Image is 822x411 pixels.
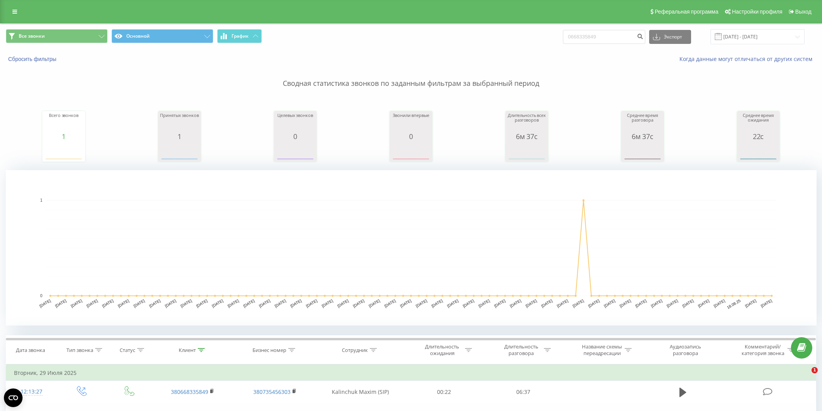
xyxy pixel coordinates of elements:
span: Все звонки [19,33,45,39]
text: [DATE] [713,298,726,308]
text: [DATE] [352,298,365,308]
a: 380735456303 [253,388,291,395]
text: [DATE] [117,298,130,308]
text: 18.08.25 [726,298,742,310]
div: 12:13:27 [14,384,49,399]
text: 1 [40,198,42,202]
div: Целевых звонков [276,113,315,132]
td: 06:37 [484,381,563,403]
button: Сбросить фильтры [6,56,60,63]
div: Комментарий/категория звонка [740,343,785,357]
div: Сотрудник [342,347,368,354]
text: [DATE] [242,298,255,308]
input: Поиск по номеру [563,30,645,44]
button: Open CMP widget [4,388,23,407]
button: Основной [111,29,213,43]
p: Сводная статистика звонков по заданным фильтрам за выбранный период [6,63,816,89]
td: Вторник, 29 Июля 2025 [6,365,816,381]
text: [DATE] [70,298,83,308]
text: [DATE] [180,298,193,308]
a: Когда данные могут отличаться от других систем [679,55,816,63]
text: [DATE] [321,298,334,308]
text: [DATE] [39,298,52,308]
div: 0 [392,132,430,140]
text: [DATE] [133,298,146,308]
text: [DATE] [415,298,428,308]
span: 1 [812,367,818,373]
button: График [217,29,262,43]
div: Дата звонка [16,347,45,354]
div: Клиент [179,347,196,354]
div: 22с [739,132,778,140]
div: Среднее время разговора [623,113,662,132]
text: [DATE] [619,298,632,308]
div: 1 [160,132,199,140]
text: [DATE] [697,298,710,308]
text: [DATE] [572,298,585,308]
div: Тип звонка [66,347,93,354]
text: [DATE] [446,298,459,308]
svg: A chart. [160,140,199,164]
text: [DATE] [682,298,695,308]
text: [DATE] [744,298,757,308]
text: [DATE] [148,298,161,308]
text: [DATE] [634,298,647,308]
text: [DATE] [384,298,397,308]
text: [DATE] [556,298,569,308]
text: [DATE] [305,298,318,308]
div: Длительность ожидания [421,343,463,357]
text: [DATE] [540,298,553,308]
div: Звонили впервые [392,113,430,132]
text: [DATE] [258,298,271,308]
td: Kalinchuk Maxim (SIP) [316,381,404,403]
text: [DATE] [368,298,381,308]
text: [DATE] [509,298,522,308]
div: Принятых звонков [160,113,199,132]
iframe: Intercom live chat [796,367,814,386]
text: [DATE] [650,298,663,308]
text: [DATE] [101,298,114,308]
svg: A chart. [44,140,83,164]
text: [DATE] [337,298,350,308]
a: 380668335849 [171,388,208,395]
div: Длительность всех разговоров [507,113,546,132]
div: Среднее время ожидания [739,113,778,132]
button: Экспорт [649,30,691,44]
text: [DATE] [274,298,287,308]
text: [DATE] [211,298,224,308]
span: График [232,33,249,39]
text: [DATE] [195,298,208,308]
div: Статус [120,347,135,354]
div: Бизнес номер [253,347,286,354]
div: Всего звонков [44,113,83,132]
div: 1 [44,132,83,140]
text: 0 [40,294,42,298]
text: [DATE] [525,298,538,308]
span: Выход [795,9,812,15]
text: [DATE] [86,298,99,308]
div: A chart. [6,170,817,326]
text: [DATE] [462,298,475,308]
svg: A chart. [276,140,315,164]
td: 00:22 [404,381,484,403]
text: [DATE] [164,298,177,308]
div: 6м 37с [507,132,546,140]
text: [DATE] [54,298,67,308]
div: Аудиозапись разговора [660,343,711,357]
text: [DATE] [493,298,506,308]
text: [DATE] [587,298,600,308]
div: 0 [276,132,315,140]
svg: A chart. [739,140,778,164]
svg: A chart. [507,140,546,164]
div: A chart. [623,140,662,164]
div: Название схемы переадресации [581,343,623,357]
button: Все звонки [6,29,108,43]
svg: A chart. [392,140,430,164]
text: [DATE] [666,298,679,308]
